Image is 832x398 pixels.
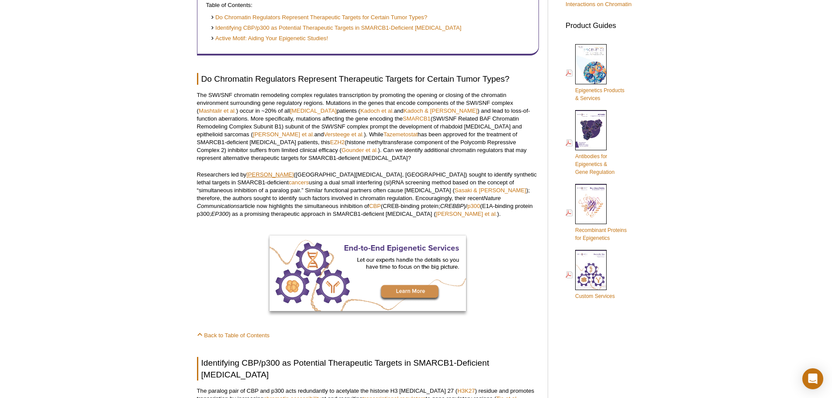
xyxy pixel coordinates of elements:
img: Abs_epi_2015_cover_web_70x200 [575,110,607,150]
a: Antibodies forEpigenetics &Gene Regulation [566,109,615,177]
img: Rec_prots_140604_cover_web_70x200 [575,184,607,224]
a: Kadoch & [PERSON_NAME] [404,107,477,114]
a: Do Chromatin Regulators Represent Therapeutic Targets for Certain Tumor Types? [211,14,428,22]
a: Recombinant Proteinsfor Epigenetics [566,183,627,243]
p: Researchers led by ([GEOGRAPHIC_DATA][MEDICAL_DATA], [GEOGRAPHIC_DATA]) sought to identify synthe... [197,171,539,218]
a: Mashtalir et al. [199,107,236,114]
p: The SWI/SNF chromatin remodeling complex regulates transcription by promoting the opening or clos... [197,91,539,162]
a: Sasaki & [PERSON_NAME] [455,187,526,194]
span: Recombinant Proteins for Epigenetics [575,227,627,241]
a: Active Motif: Aiding Your Epigenetic Studies! [211,35,328,43]
img: Active Motif End-to-End Services [269,235,466,311]
em: CREBBP [440,203,464,209]
a: Custom Services [566,249,615,301]
span: Epigenetics Products & Services [575,87,625,101]
h2: Identifying CBP/p300 as Potential Therapeutic Targets in SMARCB1-Deficient [MEDICAL_DATA] [197,357,539,381]
a: cancers [289,179,309,186]
a: Gounder et al. [342,147,378,153]
a: H3K27 [457,388,475,394]
a: [PERSON_NAME] [246,171,293,178]
a: p300 [467,203,480,209]
a: Kadoch et al. [360,107,394,114]
a: [MEDICAL_DATA] [290,107,337,114]
a: SMARCB1 [403,115,431,122]
img: Epi_brochure_140604_cover_web_70x200 [575,44,607,84]
a: Back to Table of Contents [197,332,270,339]
em: Nature Communications [197,195,501,209]
a: Tazemetostat [383,131,418,138]
a: EZH2 [330,139,345,145]
h3: Product Guides [566,17,635,30]
img: Custom_Services_cover [575,250,607,290]
div: Open Intercom Messenger [802,368,823,389]
span: Antibodies for Epigenetics & Gene Regulation [575,153,615,175]
em: EP300 [211,211,229,217]
a: Identifying CBP/p300 as Potential Therapeutic Targets in SMARCB1-Deficient [MEDICAL_DATA] [211,24,462,32]
a: Epigenetics Products& Services [566,43,625,103]
a: CBP [369,203,381,209]
h2: Do Chromatin Regulators Represent Therapeutic Targets for Certain Tumor Types? [197,73,539,85]
a: [PERSON_NAME] et al. [436,211,497,217]
a: Versteege et al. [324,131,364,138]
p: Table of Contents: [206,1,530,9]
span: Custom Services [575,293,615,299]
a: [PERSON_NAME] et al. [253,131,314,138]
